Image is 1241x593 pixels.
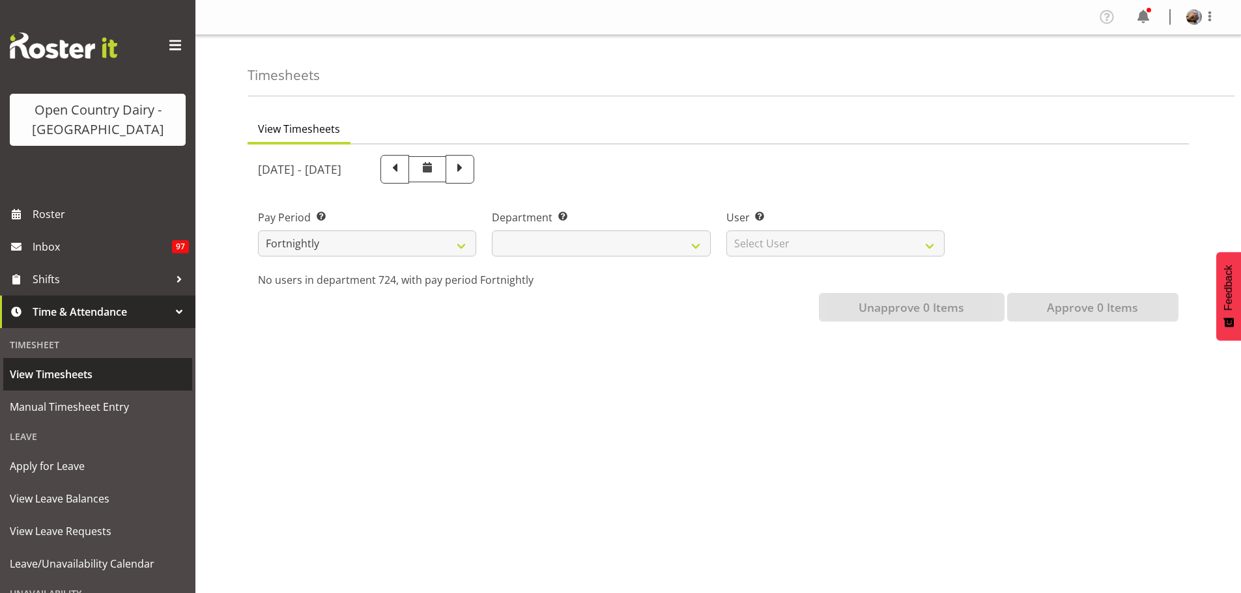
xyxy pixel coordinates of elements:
a: Apply for Leave [3,450,192,482]
span: View Leave Balances [10,489,186,508]
button: Approve 0 Items [1007,293,1178,322]
span: 97 [172,240,189,253]
div: Leave [3,423,192,450]
span: Feedback [1223,265,1234,310]
img: brent-adams6c2ed5726f1d41a690d4d5a40633ac2e.png [1186,9,1202,25]
span: Unapprove 0 Items [859,299,964,316]
a: View Leave Requests [3,515,192,547]
div: Open Country Dairy - [GEOGRAPHIC_DATA] [23,100,173,139]
a: View Leave Balances [3,482,192,515]
a: Leave/Unavailability Calendar [3,547,192,580]
h5: [DATE] - [DATE] [258,162,341,176]
button: Feedback - Show survey [1216,252,1241,340]
span: Roster [33,204,189,224]
span: Shifts [33,269,169,289]
span: Approve 0 Items [1047,299,1138,316]
span: Inbox [33,237,172,256]
span: Time & Attendance [33,302,169,322]
button: Unapprove 0 Items [819,293,1005,322]
span: Manual Timesheet Entry [10,397,186,417]
div: Timesheet [3,331,192,358]
span: View Timesheets [10,365,186,384]
h4: Timesheets [248,68,320,83]
p: No users in department 724, with pay period Fortnightly [258,272,1178,288]
a: Manual Timesheet Entry [3,391,192,423]
span: Leave/Unavailability Calendar [10,554,186,573]
label: Pay Period [258,210,476,225]
img: Rosterit website logo [10,33,117,59]
span: Apply for Leave [10,456,186,476]
span: View Timesheets [258,121,340,137]
label: Department [492,210,710,225]
span: View Leave Requests [10,521,186,541]
label: User [726,210,945,225]
a: View Timesheets [3,358,192,391]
